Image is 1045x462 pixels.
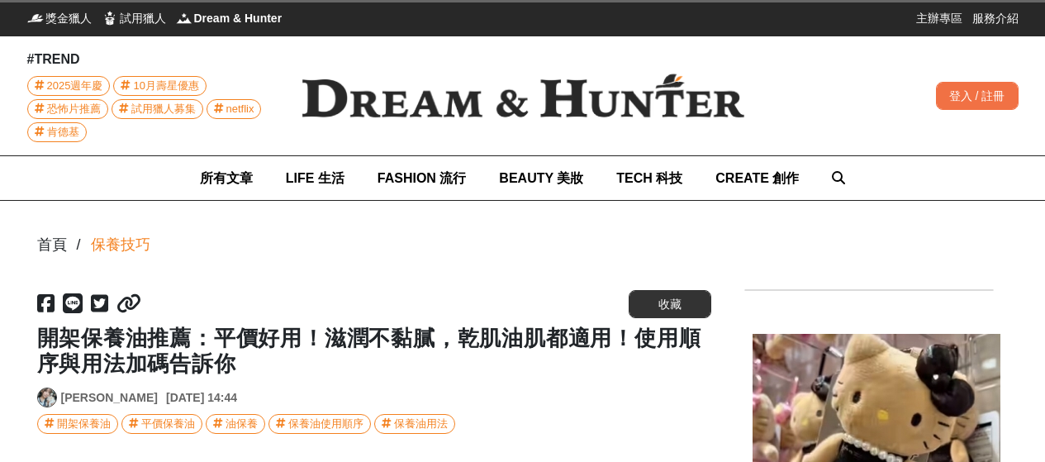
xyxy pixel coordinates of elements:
[37,388,57,407] a: Avatar
[916,10,962,26] a: 主辦專區
[77,234,81,256] div: /
[200,156,253,200] a: 所有文章
[972,10,1019,26] a: 服務介紹
[141,415,195,433] div: 平價保養油
[133,77,198,95] span: 10月壽星優惠
[936,82,1019,110] div: 登入 / 註冊
[378,156,467,200] a: FASHION 流行
[91,234,150,256] a: 保養技巧
[57,415,111,433] div: 開架保養油
[206,414,265,434] a: 油保養
[38,388,56,407] img: Avatar
[499,171,583,185] span: BEAUTY 美妝
[131,100,196,118] span: 試用獵人募集
[616,156,682,200] a: TECH 科技
[27,10,92,26] a: 獎金獵人獎金獵人
[286,156,344,200] a: LIFE 生活
[715,156,799,200] a: CREATE 創作
[499,156,583,200] a: BEAUTY 美妝
[47,77,103,95] span: 2025週年慶
[27,50,275,69] div: #TREND
[194,10,283,26] span: Dream & Hunter
[286,171,344,185] span: LIFE 生活
[37,414,118,434] a: 開架保養油
[629,290,711,318] button: 收藏
[61,389,158,407] a: [PERSON_NAME]
[394,415,448,433] div: 保養油用法
[121,414,202,434] a: 平價保養油
[275,47,771,145] img: Dream & Hunter
[37,326,711,377] h1: 開架保養油推薦：平價好用！滋潤不黏膩，乾肌油肌都適用！使用順序與用法加碼告訴你
[200,171,253,185] span: 所有文章
[27,122,87,142] a: 肯德基
[37,234,67,256] div: 首頁
[47,100,101,118] span: 恐怖片推薦
[27,10,44,26] img: 獎金獵人
[176,10,192,26] img: Dream & Hunter
[166,389,237,407] div: [DATE] 14:44
[288,415,363,433] div: 保養油使用順序
[378,171,467,185] span: FASHION 流行
[112,99,203,119] a: 試用獵人募集
[176,10,283,26] a: Dream & HunterDream & Hunter
[226,415,258,433] div: 油保養
[27,99,108,119] a: 恐怖片推薦
[374,414,455,434] a: 保養油用法
[113,76,206,96] a: 10月壽星優惠
[102,10,166,26] a: 試用獵人試用獵人
[207,99,262,119] a: netflix
[226,100,254,118] span: netflix
[47,123,79,141] span: 肯德基
[45,10,92,26] span: 獎金獵人
[616,171,682,185] span: TECH 科技
[27,76,111,96] a: 2025週年慶
[102,10,118,26] img: 試用獵人
[120,10,166,26] span: 試用獵人
[715,171,799,185] span: CREATE 創作
[268,414,371,434] a: 保養油使用順序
